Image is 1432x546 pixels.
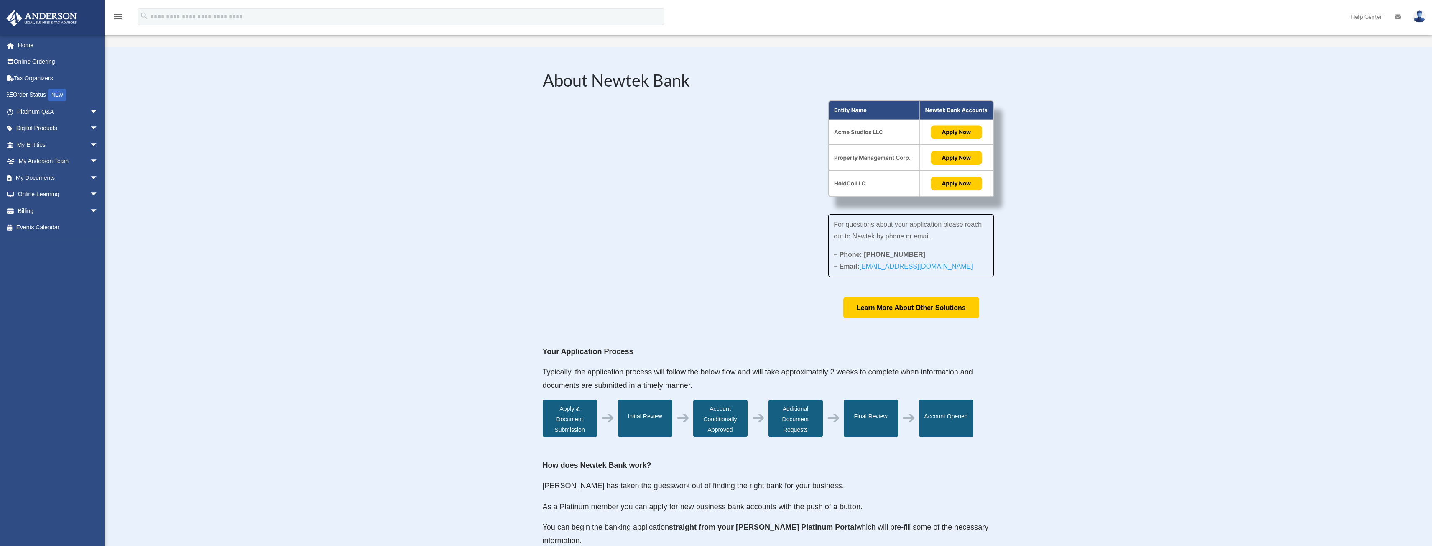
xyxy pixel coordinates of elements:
[543,72,994,93] h2: About Newtek Bank
[859,263,973,274] a: [EMAIL_ADDRESS][DOMAIN_NAME]
[90,153,107,170] span: arrow_drop_down
[6,37,111,54] a: Home
[676,413,690,423] div: ➔
[4,10,79,26] img: Anderson Advisors Platinum Portal
[844,400,898,437] div: Final Review
[1413,10,1426,23] img: User Pic
[902,413,916,423] div: ➔
[919,400,973,437] div: Account Opened
[669,523,856,531] strong: straight from your [PERSON_NAME] Platinum Portal
[140,11,149,21] i: search
[834,221,982,240] span: For questions about your application please reach out to Newtek by phone or email.
[834,263,973,274] strong: – Email:
[90,120,107,137] span: arrow_drop_down
[843,297,979,318] a: Learn More About Other Solutions
[768,400,823,437] div: Additional Document Requests
[543,100,804,247] iframe: NewtekOne and Newtek Bank's Partnership with Anderson Advisors
[48,89,66,101] div: NEW
[90,203,107,220] span: arrow_drop_down
[827,413,840,423] div: ➔
[6,103,111,120] a: Platinum Q&Aarrow_drop_down
[6,153,111,170] a: My Anderson Teamarrow_drop_down
[543,347,633,356] strong: Your Application Process
[543,461,651,469] strong: How does Newtek Bank work?
[828,100,994,197] img: About Partnership Graphic (3)
[6,136,111,153] a: My Entitiesarrow_drop_down
[90,103,107,120] span: arrow_drop_down
[90,186,107,203] span: arrow_drop_down
[6,186,111,203] a: Online Learningarrow_drop_down
[6,54,111,70] a: Online Ordering
[6,169,111,186] a: My Documentsarrow_drop_down
[752,413,765,423] div: ➔
[618,400,672,437] div: Initial Review
[6,219,111,236] a: Events Calendar
[90,136,107,154] span: arrow_drop_down
[543,479,994,500] p: [PERSON_NAME] has taken the guesswork out of finding the right bank for your business.
[90,169,107,187] span: arrow_drop_down
[543,368,973,390] span: Typically, the application process will follow the below flow and will take approximately 2 weeks...
[6,70,111,87] a: Tax Organizers
[834,251,925,258] strong: – Phone: [PHONE_NUMBER]
[6,120,111,137] a: Digital Productsarrow_drop_down
[601,413,615,423] div: ➔
[6,87,111,104] a: Order StatusNEW
[693,400,748,437] div: Account Conditionally Approved
[113,12,123,22] i: menu
[543,400,597,437] div: Apply & Document Submission
[543,500,994,521] p: As a Platinum member you can apply for new business bank accounts with the push of a button.
[6,203,111,219] a: Billingarrow_drop_down
[113,15,123,22] a: menu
